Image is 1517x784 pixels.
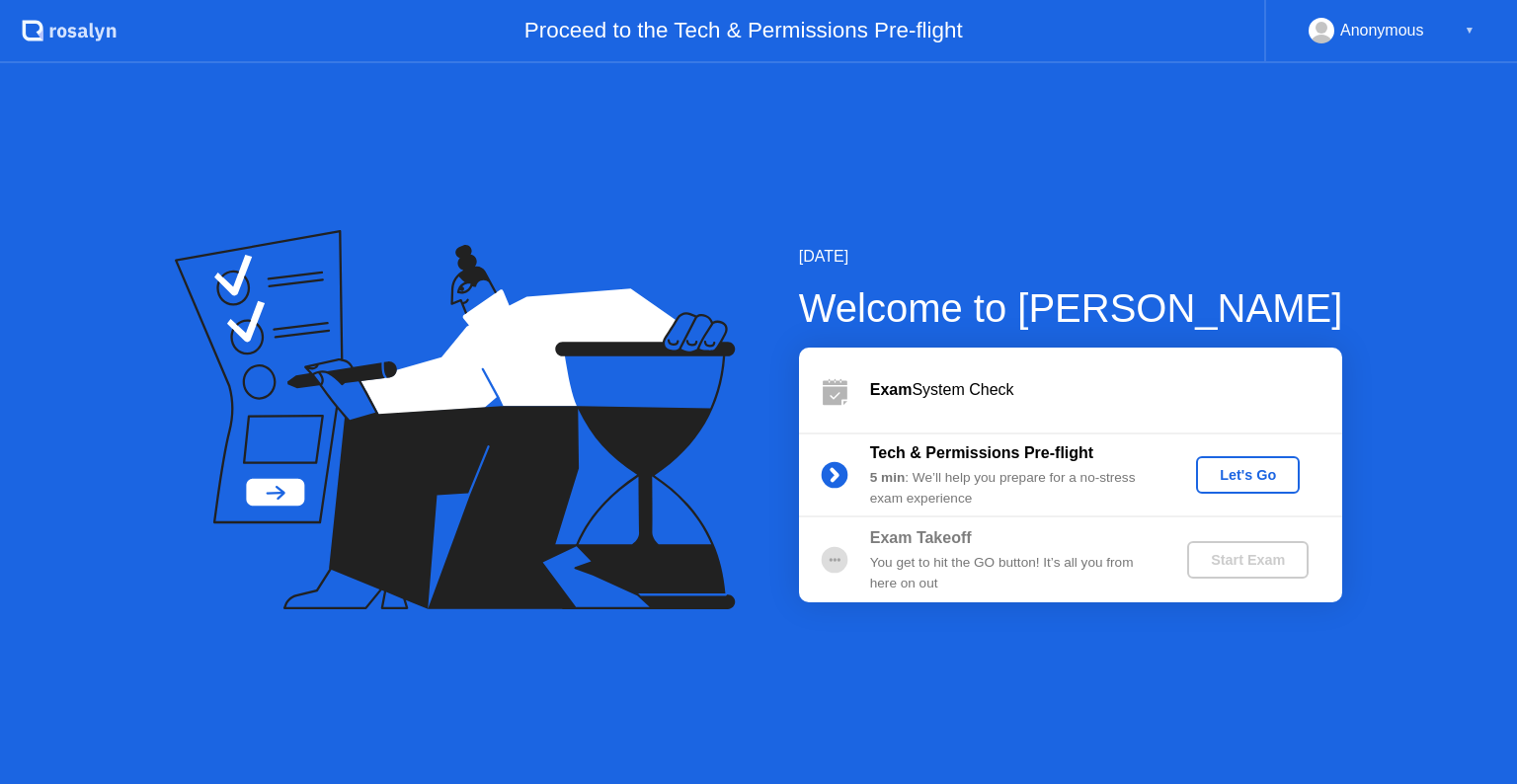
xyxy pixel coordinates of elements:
div: Let's Go [1204,467,1292,483]
div: : We’ll help you prepare for a no-stress exam experience [870,468,1155,509]
b: Exam [870,381,913,398]
div: ▼ [1465,18,1475,43]
div: You get to hit the GO button! It’s all you from here on out [870,553,1155,593]
div: Anonymous [1340,18,1424,43]
b: 5 min [870,470,906,485]
b: Exam Takeoff [870,529,972,546]
b: Tech & Permissions Pre-flight [870,444,1093,461]
div: Start Exam [1195,552,1301,568]
button: Start Exam [1187,541,1309,579]
button: Let's Go [1196,456,1300,494]
div: Welcome to [PERSON_NAME] [799,278,1343,338]
div: System Check [870,378,1342,402]
div: [DATE] [799,245,1343,269]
